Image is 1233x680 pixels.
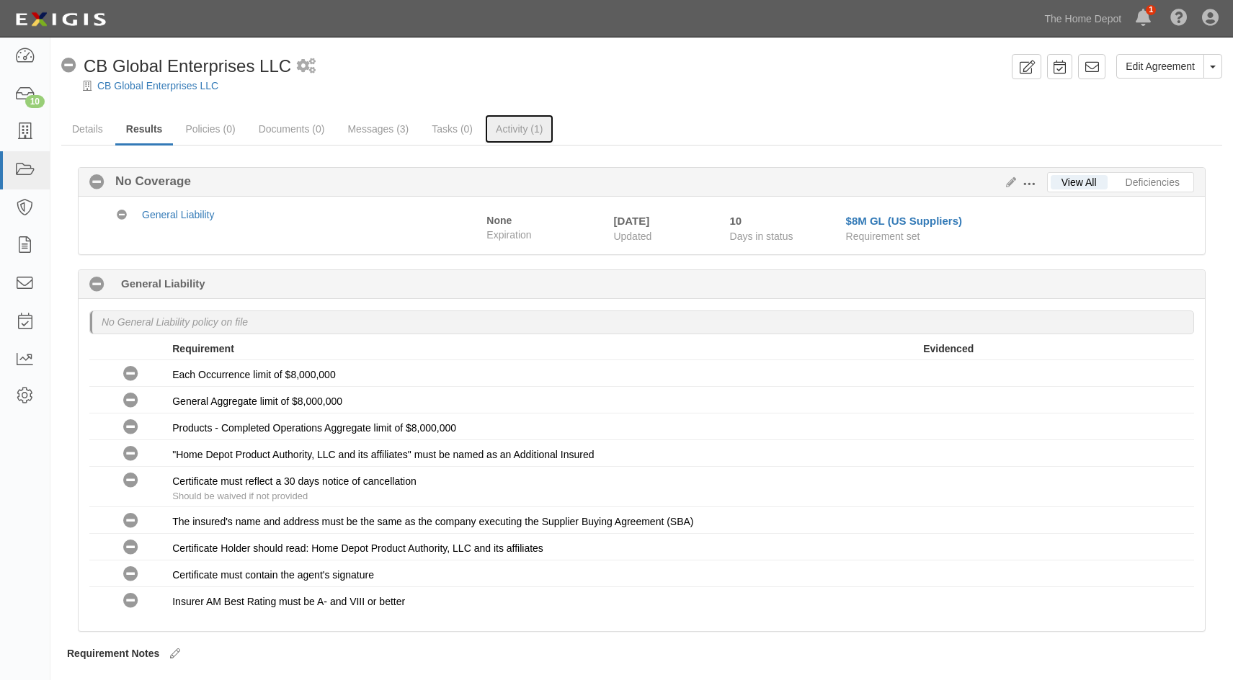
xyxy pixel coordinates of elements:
[172,475,417,487] span: Certificate must reflect a 30 days notice of cancellation
[123,367,138,382] i: No Coverage
[1116,54,1204,79] a: Edit Agreement
[104,173,191,190] b: No Coverage
[172,569,374,581] span: Certificate must contain the agent's signature
[1115,175,1190,189] a: Deficiencies
[172,449,594,460] span: "Home Depot Product Authority, LLC and its affiliates" must be named as an Additional Insured
[248,115,336,143] a: Documents (0)
[1170,10,1188,27] i: Help Center - Complianz
[123,567,138,582] i: No Coverage
[172,422,456,434] span: Products - Completed Operations Aggregate limit of $8,000,000
[61,54,291,79] div: CB Global Enterprises LLC
[172,369,335,380] span: Each Occurrence limit of $8,000,000
[61,115,114,143] a: Details
[123,420,138,435] i: No Coverage
[172,516,693,527] span: The insured's name and address must be the same as the company executing the Supplier Buying Agre...
[89,277,104,292] i: No Coverage 10 days (since 09/15/2025)
[25,95,45,108] div: 10
[730,231,793,242] span: Days in status
[1051,175,1108,189] a: View All
[486,228,602,242] span: Expiration
[613,213,708,228] div: [DATE]
[297,59,316,74] i: 1 scheduled workflow
[1038,4,1129,33] a: The Home Depot
[11,6,110,32] img: logo-5460c22ac91f19d4615b14bd174203de0afe785f0fc80cf4dbbc73dc1793850b.png
[613,231,651,242] span: Updated
[846,215,962,227] a: $8M GL (US Suppliers)
[123,514,138,529] i: No Coverage
[67,646,159,661] label: Requirement Notes
[115,115,174,146] a: Results
[84,56,291,76] span: CB Global Enterprises LLC
[174,115,246,143] a: Policies (0)
[486,215,512,226] strong: None
[102,315,248,329] p: No General Liability policy on file
[61,58,76,73] i: No Coverage
[172,343,234,354] strong: Requirement
[730,213,835,228] div: Since 09/15/2025
[123,594,138,609] i: No Coverage
[142,209,214,220] a: General Liability
[172,596,405,607] span: Insurer AM Best Rating must be A- and VIII or better
[846,231,920,242] span: Requirement set
[89,175,104,190] i: No Coverage
[121,276,205,291] b: General Liability
[123,540,138,555] i: No Coverage
[172,542,543,554] span: Certificate Holder should read: Home Depot Product Authority, LLC and its affiliates
[923,343,974,354] strong: Evidenced
[123,393,138,408] i: No Coverage
[172,491,308,501] span: Should be waived if not provided
[123,447,138,462] i: No Coverage
[97,80,218,91] a: CB Global Enterprises LLC
[1000,176,1016,188] a: Edit Results
[123,473,138,488] i: No Coverage
[421,115,484,143] a: Tasks (0)
[117,210,127,220] i: No Coverage
[172,395,342,407] span: General Aggregate limit of $8,000,000
[485,115,553,143] a: Activity (1)
[337,115,419,143] a: Messages (3)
